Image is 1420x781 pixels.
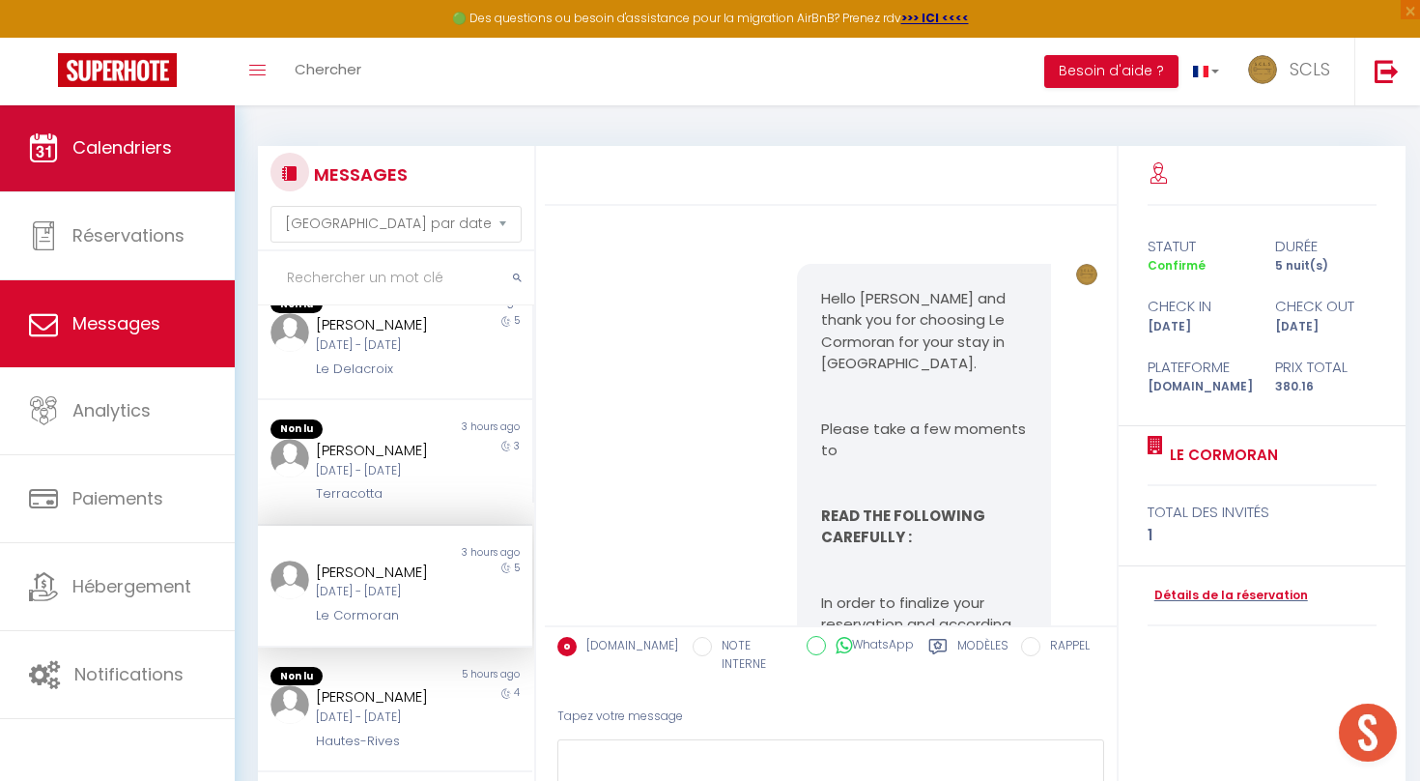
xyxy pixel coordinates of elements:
[577,637,678,658] label: [DOMAIN_NAME]
[1234,38,1354,105] a: ... SCLS
[1135,318,1263,336] div: [DATE]
[72,398,151,422] span: Analytics
[270,667,323,686] span: Non lu
[712,637,792,674] label: NOTE INTERNE
[826,636,914,657] label: WhatsApp
[1339,704,1397,762] div: Ouvrir le chat
[514,561,520,575] span: 5
[1148,501,1377,524] div: total des invités
[1040,637,1090,658] label: RAPPEL
[1044,55,1179,88] button: Besoin d'aide ?
[295,59,361,79] span: Chercher
[280,38,376,105] a: Chercher
[395,419,532,439] div: 3 hours ago
[72,574,191,598] span: Hébergement
[514,313,520,328] span: 5
[1148,257,1206,274] span: Confirmé
[316,484,451,504] div: Terracotta
[1263,356,1390,379] div: Prix total
[1263,295,1390,318] div: check out
[316,439,451,462] div: [PERSON_NAME]
[395,545,532,561] div: 3 hours ago
[1375,59,1399,83] img: logout
[1135,356,1263,379] div: Plateforme
[258,251,534,305] input: Rechercher un mot clé
[316,336,451,355] div: [DATE] - [DATE]
[957,637,1008,677] label: Modèles
[72,223,185,247] span: Réservations
[1248,55,1277,84] img: ...
[316,462,451,480] div: [DATE] - [DATE]
[395,667,532,686] div: 5 hours ago
[270,685,309,724] img: ...
[316,313,451,336] div: [PERSON_NAME]
[1263,257,1390,275] div: 5 nuit(s)
[1263,318,1390,336] div: [DATE]
[72,486,163,510] span: Paiements
[316,583,451,601] div: [DATE] - [DATE]
[1076,264,1097,285] img: ...
[1263,378,1390,396] div: 380.16
[270,419,323,439] span: Non lu
[1135,295,1263,318] div: check in
[72,135,172,159] span: Calendriers
[270,313,309,352] img: ...
[58,53,177,87] img: Super Booking
[1148,524,1377,547] div: 1
[74,662,184,686] span: Notifications
[1290,57,1330,81] span: SCLS
[316,685,451,709] div: [PERSON_NAME]
[821,288,1027,375] p: Hello [PERSON_NAME] and thank you for choosing Le Cormoran for your stay in [GEOGRAPHIC_DATA].
[557,693,1104,740] div: Tapez votre message
[309,153,408,196] h3: MESSAGES
[316,606,451,625] div: Le Cormoran
[514,685,520,700] span: 4
[316,709,451,727] div: [DATE] - [DATE]
[316,732,451,751] div: Hautes-Rives
[1148,587,1308,605] a: Détails de la réservation
[72,311,160,335] span: Messages
[316,360,451,379] div: Le Delacroix
[270,439,309,477] img: ...
[821,419,1027,462] p: Please take a few moments to
[1135,378,1263,396] div: [DOMAIN_NAME]
[821,506,988,548] strong: READ THE FOLLOWING CAREFULLY :
[270,561,309,599] img: ...
[1135,235,1263,258] div: statut
[1163,444,1278,467] a: Le Cormoran
[901,10,969,26] a: >>> ICI <<<<
[821,593,1027,745] p: In order to finalize your reservation and according to the reservation conditions, a security dep...
[1263,235,1390,258] div: durée
[514,439,520,453] span: 3
[316,561,451,584] div: [PERSON_NAME]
